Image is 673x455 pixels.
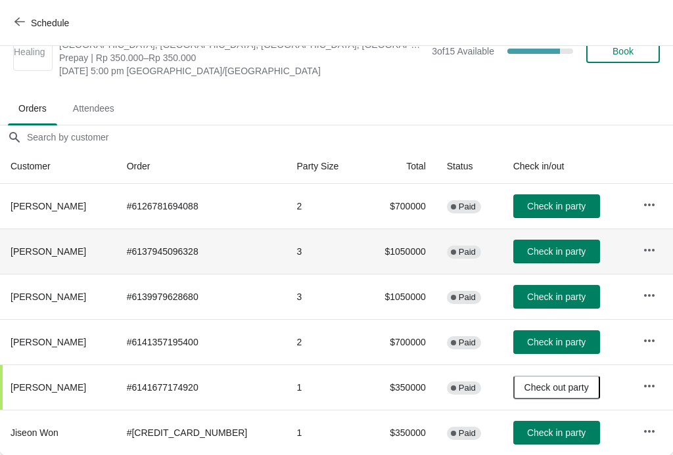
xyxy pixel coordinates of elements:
[362,274,436,319] td: $1050000
[524,382,589,393] span: Check out party
[503,149,632,184] th: Check in/out
[432,46,494,56] span: 3 of 15 Available
[513,376,600,399] button: Check out party
[436,149,503,184] th: Status
[11,337,86,347] span: [PERSON_NAME]
[62,97,125,120] span: Attendees
[362,319,436,364] td: $700000
[362,184,436,228] td: $700000
[116,364,287,410] td: # 6141677174920
[11,292,86,302] span: [PERSON_NAME]
[513,240,600,263] button: Check in party
[7,11,80,35] button: Schedule
[11,427,58,438] span: Jiseon Won
[527,246,586,257] span: Check in party
[527,427,586,438] span: Check in party
[513,194,600,218] button: Check in party
[513,421,600,444] button: Check in party
[287,149,362,184] th: Party Size
[287,319,362,364] td: 2
[8,97,57,120] span: Orders
[513,330,600,354] button: Check in party
[116,228,287,274] td: # 6137945096328
[459,337,476,348] span: Paid
[362,228,436,274] td: $1050000
[527,337,586,347] span: Check in party
[613,46,634,56] span: Book
[11,246,86,257] span: [PERSON_NAME]
[459,383,476,393] span: Paid
[513,285,600,309] button: Check in party
[116,410,287,455] td: # [CREDIT_CARD_NUMBER]
[527,201,586,211] span: Check in party
[586,39,660,63] button: Book
[459,292,476,303] span: Paid
[11,382,86,393] span: [PERSON_NAME]
[287,410,362,455] td: 1
[287,184,362,228] td: 2
[116,149,287,184] th: Order
[527,292,586,302] span: Check in party
[287,228,362,274] td: 3
[116,274,287,319] td: # 6139979628680
[287,364,362,410] td: 1
[459,247,476,257] span: Paid
[31,18,69,28] span: Schedule
[14,32,52,70] img: Sound Healing
[116,184,287,228] td: # 6126781694088
[362,364,436,410] td: $350000
[11,201,86,211] span: [PERSON_NAME]
[59,51,425,64] span: Prepay | Rp 350.000–Rp 350.000
[287,274,362,319] td: 3
[459,202,476,212] span: Paid
[459,428,476,439] span: Paid
[116,319,287,364] td: # 6141357195400
[362,410,436,455] td: $350000
[59,64,425,77] span: [DATE] 5:00 pm [GEOGRAPHIC_DATA]/[GEOGRAPHIC_DATA]
[362,149,436,184] th: Total
[26,125,673,149] input: Search by customer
